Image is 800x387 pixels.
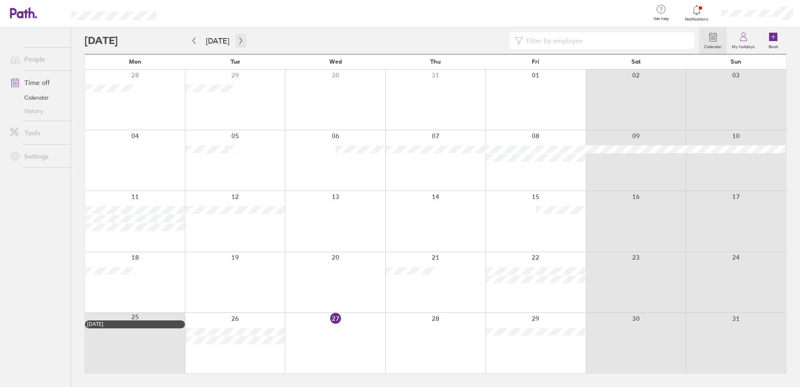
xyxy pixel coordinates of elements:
[3,74,71,91] a: Time off
[764,42,783,49] label: Book
[87,321,183,327] div: [DATE]
[648,16,675,21] span: Get help
[3,124,71,141] a: Tools
[129,58,141,65] span: Mon
[699,42,727,49] label: Calendar
[727,27,760,54] a: My holidays
[631,58,641,65] span: Sat
[3,104,71,118] a: History
[727,42,760,49] label: My holidays
[231,58,240,65] span: Tue
[731,58,741,65] span: Sun
[3,148,71,165] a: Settings
[430,58,441,65] span: Thu
[199,34,236,48] button: [DATE]
[3,91,71,104] a: Calendar
[532,58,539,65] span: Fri
[329,58,342,65] span: Wed
[3,51,71,67] a: People
[683,4,710,22] a: Notifications
[760,27,787,54] a: Book
[523,33,689,49] input: Filter by employee
[699,27,727,54] a: Calendar
[683,17,710,22] span: Notifications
